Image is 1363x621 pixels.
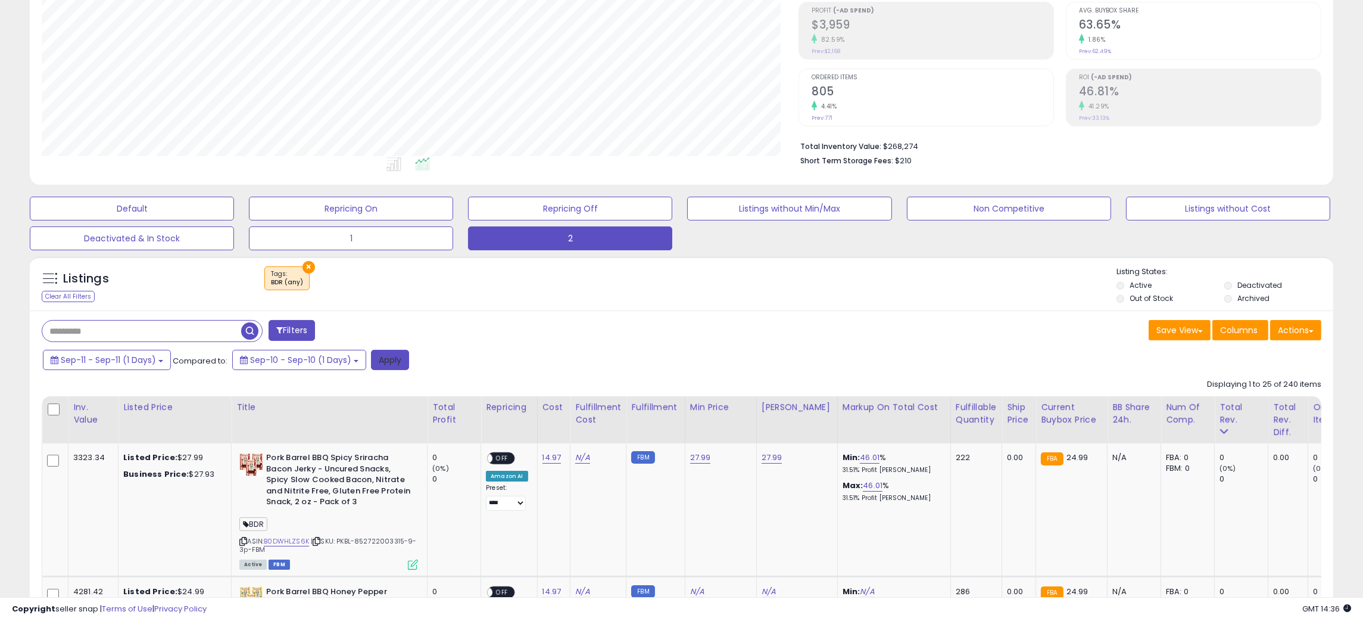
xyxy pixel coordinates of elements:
div: 0 [1219,474,1268,485]
div: FBA: 0 [1166,452,1205,463]
small: 4.41% [817,102,837,111]
a: B0DWHLZS6K [264,536,309,547]
div: $27.93 [123,469,222,480]
div: FBM: 0 [1166,463,1205,474]
a: 27.99 [762,452,782,464]
small: 82.59% [817,35,845,44]
a: N/A [690,586,704,598]
h2: 46.81% [1079,85,1321,101]
b: Max: [843,480,863,491]
b: Listed Price: [123,452,177,463]
b: (-Ad Spend) [833,6,874,15]
li: $268,274 [800,138,1312,153]
label: Deactivated [1237,280,1282,290]
b: Short Term Storage Fees: [800,156,893,166]
span: Ordered Items [812,74,1053,81]
a: 46.01 [863,480,882,492]
button: Listings without Min/Max [687,197,891,221]
div: Total Rev. [1219,401,1263,426]
span: Columns [1220,324,1258,336]
button: Repricing Off [468,197,672,221]
div: Clear All Filters [42,291,95,302]
button: 1 [249,226,453,250]
span: Profit [812,8,1053,14]
a: Privacy Policy [154,603,207,614]
th: The percentage added to the cost of goods (COGS) that forms the calculator for Min & Max prices. [837,396,950,443]
span: Compared to: [173,355,227,367]
small: (0%) [1219,464,1236,473]
small: 1.86% [1084,35,1106,44]
span: 24.99 [1066,452,1088,463]
label: Out of Stock [1130,293,1173,303]
button: Non Competitive [907,197,1111,221]
small: Prev: 771 [812,114,832,122]
small: (0%) [1313,464,1330,473]
b: Listed Price: [123,586,177,597]
span: 24.99 [1066,586,1088,597]
div: BDR (any) [271,278,303,287]
small: FBM [631,585,654,598]
div: Min Price [690,401,751,414]
div: Markup on Total Cost [843,401,946,414]
a: 14.97 [542,586,562,598]
h2: $3,959 [812,18,1053,34]
a: N/A [575,452,590,464]
div: Cost [542,401,566,414]
a: 14.97 [542,452,562,464]
b: Total Inventory Value: [800,141,881,151]
div: % [843,480,941,502]
span: 2025-09-11 14:36 GMT [1302,603,1351,614]
div: Title [236,401,422,414]
div: Fulfillment Cost [575,401,621,426]
a: N/A [575,586,590,598]
span: BDR [239,517,267,531]
span: Sep-11 - Sep-11 (1 Days) [61,354,156,366]
div: Fulfillable Quantity [956,401,997,426]
div: N/A [1112,452,1152,463]
span: Avg. Buybox Share [1079,8,1321,14]
small: FBM [631,451,654,464]
h2: 805 [812,85,1053,101]
div: 0 [432,452,481,463]
div: Fulfillment [631,401,679,414]
span: All listings currently available for purchase on Amazon [239,560,267,570]
b: (-Ad Spend) [1091,73,1132,82]
span: Tags : [271,269,303,287]
button: Columns [1212,320,1268,340]
b: Min: [843,586,860,597]
button: Default [30,197,234,221]
p: Listing States: [1116,266,1333,278]
div: % [843,452,941,474]
small: 41.29% [1084,102,1109,111]
div: 0 [1219,452,1268,463]
div: Listed Price [123,401,226,414]
b: Business Price: [123,468,189,480]
div: BB Share 24h. [1112,401,1156,426]
b: Min: [843,452,860,463]
button: Deactivated & In Stock [30,226,234,250]
b: Pork Barrel BBQ Spicy Sriracha Bacon Jerky - Uncured Snacks, Spicy Slow Cooked Bacon, Nitrate and... [266,452,411,511]
button: Apply [371,350,409,370]
span: OFF [493,454,512,464]
button: 2 [468,226,672,250]
label: Archived [1237,293,1270,303]
a: 46.01 [860,452,879,464]
p: 31.51% Profit [PERSON_NAME] [843,466,941,474]
a: N/A [860,586,874,598]
div: Current Buybox Price [1041,401,1102,426]
div: 0 [432,474,481,485]
small: FBA [1041,452,1063,465]
div: $27.99 [123,452,222,463]
div: 222 [956,452,993,463]
div: Displaying 1 to 25 of 240 items [1207,379,1321,390]
div: Ship Price [1007,401,1031,426]
div: 0 [1313,474,1361,485]
small: Prev: $2,168 [812,48,840,55]
button: × [302,261,315,274]
div: Ordered Items [1313,401,1356,426]
a: 27.99 [690,452,711,464]
button: Sep-10 - Sep-10 (1 Days) [232,350,366,370]
div: Total Profit [432,401,476,426]
button: Sep-11 - Sep-11 (1 Days) [43,350,171,370]
div: 3323.34 [73,452,109,463]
